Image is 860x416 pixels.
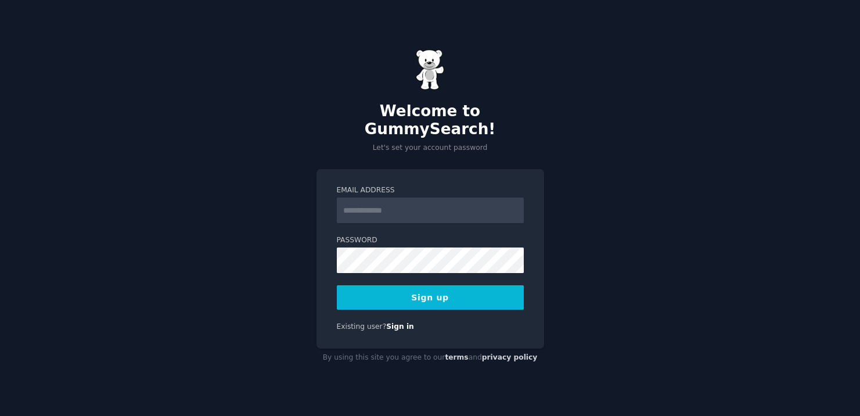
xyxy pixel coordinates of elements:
[316,143,544,153] p: Let's set your account password
[416,49,445,90] img: Gummy Bear
[337,322,387,331] span: Existing user?
[386,322,414,331] a: Sign in
[482,353,538,361] a: privacy policy
[337,285,524,310] button: Sign up
[316,102,544,139] h2: Welcome to GummySearch!
[337,235,524,246] label: Password
[337,185,524,196] label: Email Address
[445,353,468,361] a: terms
[316,349,544,367] div: By using this site you agree to our and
